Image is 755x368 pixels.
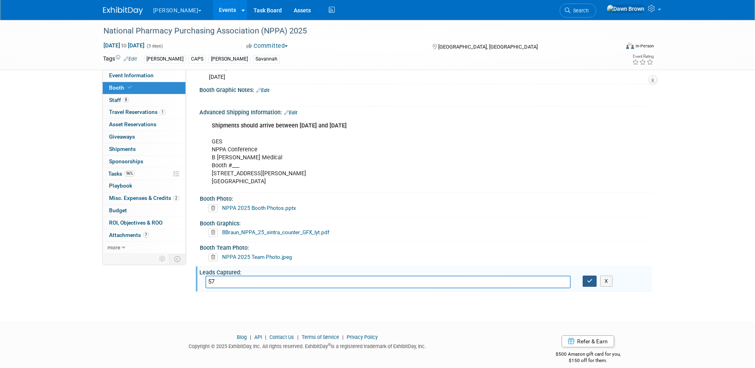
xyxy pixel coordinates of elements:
[120,42,128,49] span: to
[103,94,185,106] a: Staff8
[103,55,137,64] td: Tags
[347,334,378,340] a: Privacy Policy
[209,55,250,63] div: [PERSON_NAME]
[189,55,206,63] div: CAPS
[109,158,143,164] span: Sponsorships
[103,205,185,217] a: Budget
[199,84,652,94] div: Booth Graphic Notes:
[626,43,634,49] img: Format-Inperson.png
[144,55,186,63] div: [PERSON_NAME]
[295,334,300,340] span: |
[103,119,185,131] a: Asset Reservations
[103,7,143,15] img: ExhibitDay
[269,334,294,340] a: Contact Us
[103,82,185,94] a: Booth
[635,43,654,49] div: In-Person
[263,334,268,340] span: |
[103,106,185,118] a: Travel Reservations1
[200,193,649,203] div: Booth Photo:
[109,72,154,78] span: Event Information
[607,4,645,13] img: Dawn Brown
[103,192,185,204] a: Misc. Expenses & Credits2
[103,242,185,254] a: more
[109,97,129,103] span: Staff
[109,232,149,238] span: Attachments
[103,341,512,350] div: Copyright © 2025 ExhibitDay, Inc. All rights reserved. ExhibitDay is a registered trademark of Ex...
[328,343,331,347] sup: ®
[107,244,120,251] span: more
[222,229,330,235] a: BBraun_NPPA_25_sintra_counter_GFX_lyt.pdf
[109,146,136,152] span: Shipments
[340,334,345,340] span: |
[200,242,649,252] div: Booth Team Photo:
[109,195,179,201] span: Misc. Expenses & Credits
[237,334,247,340] a: Blog
[256,88,269,93] a: Edit
[146,43,163,49] span: (3 days)
[109,219,162,226] span: ROI, Objectives & ROO
[103,143,185,155] a: Shipments
[109,133,135,140] span: Giveaways
[160,109,166,115] span: 1
[200,217,649,227] div: Booth Graphics:
[103,42,145,49] span: [DATE] [DATE]
[222,254,292,260] a: NPPA 2025 Team Photo.jpeg
[560,4,596,18] a: Search
[248,334,253,340] span: |
[103,70,185,82] a: Event Information
[438,44,538,50] span: [GEOGRAPHIC_DATA], [GEOGRAPHIC_DATA]
[632,55,654,59] div: Event Rating
[572,41,654,53] div: Event Format
[103,229,185,241] a: Attachments7
[600,276,613,287] button: X
[169,254,185,264] td: Toggle Event Tabs
[284,110,297,115] a: Edit
[124,170,135,176] span: 96%
[524,346,652,364] div: $500 Amazon gift card for you,
[124,56,137,62] a: Edit
[562,335,614,347] a: Refer & Earn
[199,106,652,117] div: Advanced Shipping Information:
[173,195,179,201] span: 2
[109,207,127,213] span: Budget
[103,156,185,168] a: Sponsorships
[209,230,221,235] a: Delete attachment?
[222,205,296,211] a: NPPA 2025 Booth Photos.pptx
[156,254,170,264] td: Personalize Event Tab Strip
[109,182,132,189] span: Playbook
[108,170,135,177] span: Tasks
[123,97,129,103] span: 8
[302,334,339,340] a: Terms of Service
[209,206,221,211] a: Delete attachment?
[103,168,185,180] a: Tasks96%
[109,109,166,115] span: Travel Reservations
[209,74,225,80] span: [DATE]
[143,232,149,238] span: 7
[109,121,156,127] span: Asset Reservations
[244,42,291,50] button: Committed
[103,180,185,192] a: Playbook
[103,131,185,143] a: Giveaways
[524,357,652,364] div: $150 off for them.
[109,84,133,91] span: Booth
[206,118,565,190] div: GES NPPA Conference B [PERSON_NAME] Medical Booth #___ [STREET_ADDRESS][PERSON_NAME] [GEOGRAPHIC_...
[253,55,280,63] div: Savannah
[212,122,347,129] b: Shipments should arrive between [DATE] and [DATE]
[103,217,185,229] a: ROI, Objectives & ROO
[128,85,132,90] i: Booth reservation complete
[101,24,607,38] div: National Pharmacy Purchasing Association (NPPA) 2025
[209,254,221,260] a: Delete attachment?
[254,334,262,340] a: API
[199,266,652,276] div: Leads Captured:
[570,8,589,14] span: Search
